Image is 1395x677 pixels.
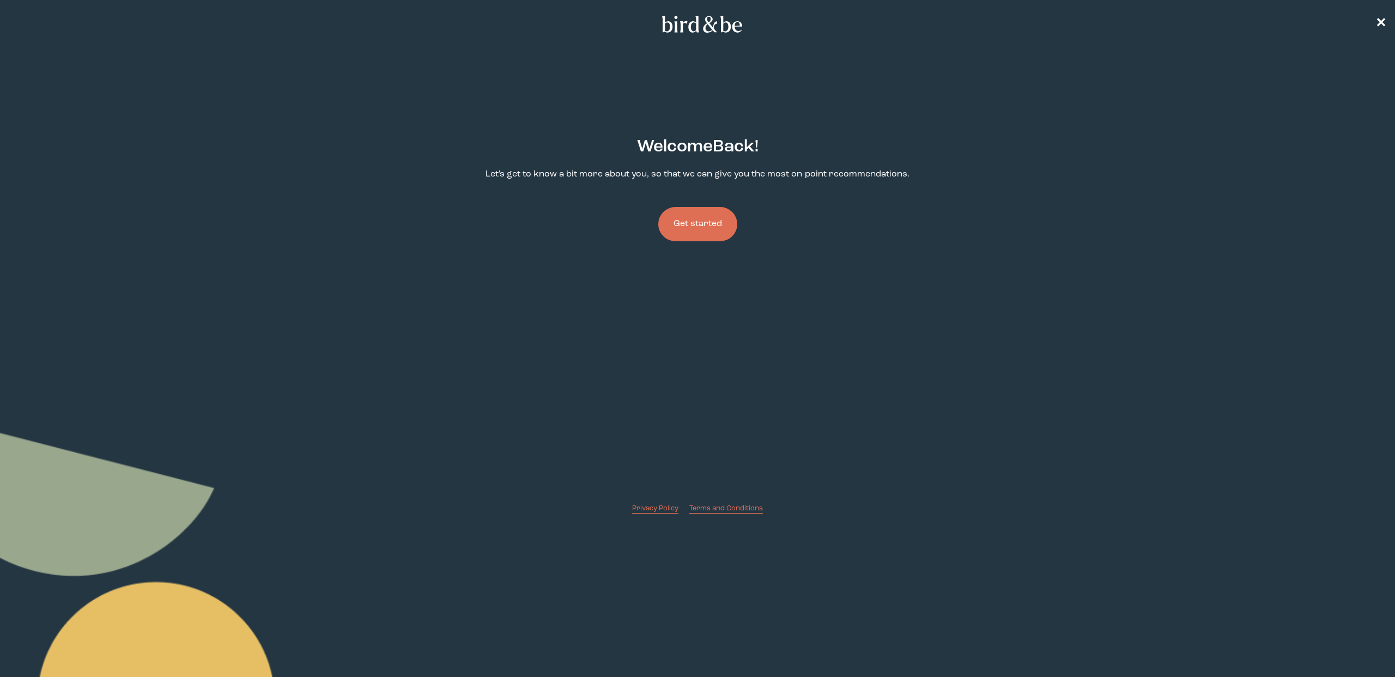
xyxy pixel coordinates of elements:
a: Get started [658,190,737,259]
a: Privacy Policy [632,503,678,514]
button: Get started [658,207,737,241]
p: Let's get to know a bit more about you, so that we can give you the most on-point recommendations. [486,168,909,181]
h2: Welcome Back ! [637,135,759,160]
a: ✕ [1375,15,1386,34]
span: Terms and Conditions [689,505,763,512]
a: Terms and Conditions [689,503,763,514]
span: ✕ [1375,17,1386,31]
iframe: Gorgias live chat messenger [1341,626,1384,666]
span: Privacy Policy [632,505,678,512]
